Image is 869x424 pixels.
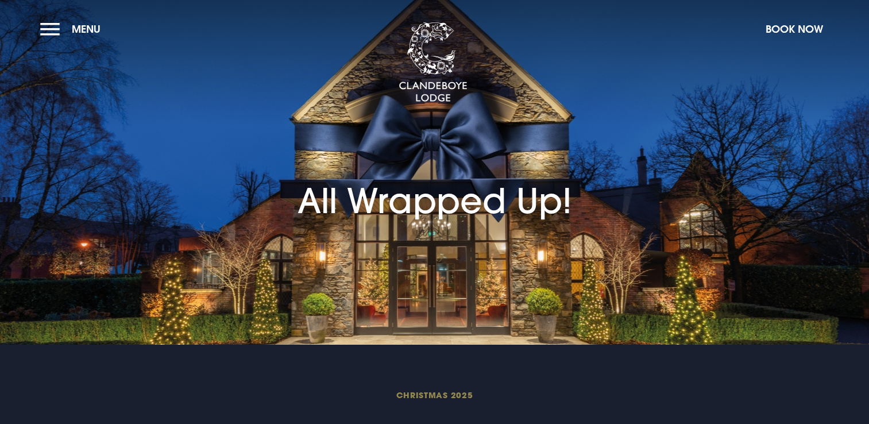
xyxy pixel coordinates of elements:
span: Christmas 2025 [161,390,708,400]
button: Book Now [760,17,829,41]
span: Menu [72,22,101,36]
img: Clandeboye Lodge [399,22,468,103]
h1: All Wrapped Up! [298,129,572,222]
button: Menu [40,17,106,41]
